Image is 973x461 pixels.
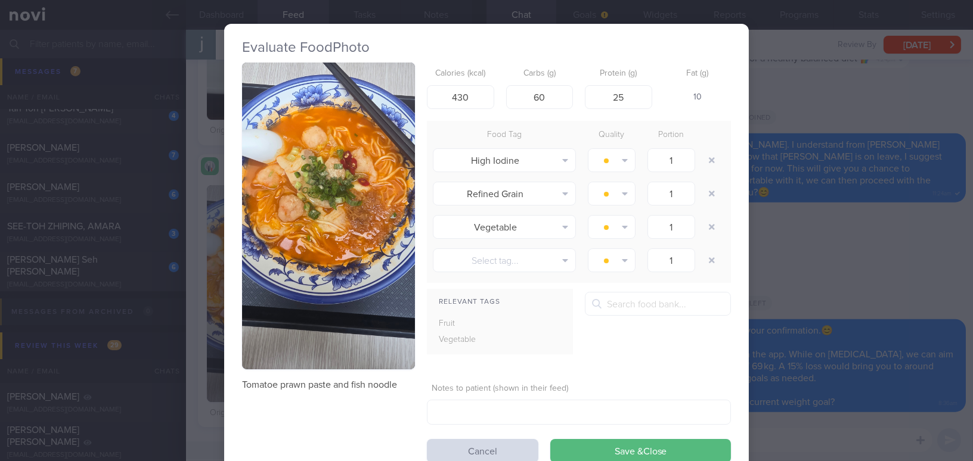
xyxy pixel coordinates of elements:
[647,215,695,239] input: 1.0
[427,332,503,348] div: Vegetable
[433,182,576,205] button: Refined Grain
[647,182,695,205] input: 1.0
[585,85,652,109] input: 9
[582,127,642,144] div: Quality
[242,379,415,391] p: Tomatoe prawn paste and fish noodle
[432,384,726,394] label: Notes to patient (shown in their feed)
[642,127,701,144] div: Portion
[433,248,576,272] button: Select tag...
[590,68,647,79] label: Protein (g)
[427,316,503,332] div: Fruit
[433,215,576,239] button: Vegetable
[511,68,569,79] label: Carbs (g)
[427,85,494,109] input: 250
[647,248,695,272] input: 1.0
[427,295,573,310] div: Relevant Tags
[242,63,415,369] img: Tomatoe prawn paste and fish noodle
[427,127,582,144] div: Food Tag
[664,85,732,110] div: 10
[242,39,731,57] h2: Evaluate Food Photo
[585,292,731,316] input: Search food bank...
[432,68,489,79] label: Calories (kcal)
[433,148,576,172] button: High Iodine
[506,85,574,109] input: 33
[647,148,695,172] input: 1.0
[669,68,727,79] label: Fat (g)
